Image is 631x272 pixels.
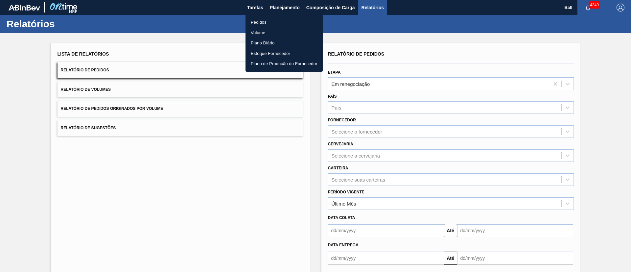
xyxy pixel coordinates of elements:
[245,48,323,59] a: Estoque Fornecedor
[245,28,323,38] a: Volume
[245,17,323,28] a: Pedidos
[245,59,323,69] a: Plano de Produção do Fornecedor
[245,38,323,48] a: Plano Diário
